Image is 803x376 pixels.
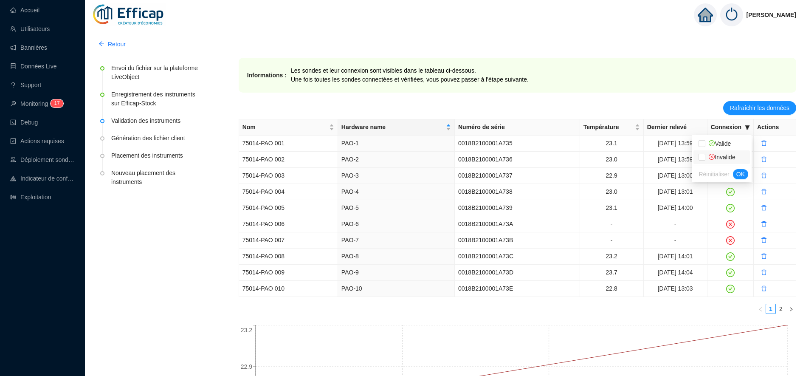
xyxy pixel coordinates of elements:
[111,169,201,189] div: Nouveau placement des instruments
[239,216,338,232] td: 75014-PAO 006
[647,204,704,212] div: [DATE] 14:00
[647,187,704,196] div: [DATE] 13:01
[239,168,338,184] td: 75014-PAO 003
[720,3,743,26] img: power
[647,284,704,293] div: [DATE] 13:03
[455,216,580,232] td: 0018B2100001A73A
[338,265,455,281] td: PAO-9
[761,172,767,178] span: delete
[239,136,338,152] td: 75014-PAO 001
[705,140,731,147] span: Valide
[761,237,767,243] span: delete
[10,194,51,201] a: slidersExploitation
[240,363,252,370] tspan: 22.9
[57,100,60,106] span: 7
[242,123,327,132] span: Nom
[239,152,338,168] td: 75014-PAO 002
[338,200,455,216] td: PAO-5
[10,25,50,32] a: teamUtilisateurs
[647,236,704,245] div: -
[786,304,796,314] li: Page suivante
[51,99,63,107] sup: 17
[583,252,640,261] div: 23.2
[455,200,580,216] td: 0018B2100001A739
[580,119,644,136] th: Température
[647,139,704,148] div: [DATE] 13:59
[10,44,47,51] a: notificationBannières
[761,269,767,275] span: delete
[455,249,580,265] td: 0018B2100001A73C
[455,136,580,152] td: 0018B2100001A735
[583,171,640,180] div: 22.9
[239,184,338,200] td: 75014-PAO 004
[108,40,126,49] span: Retour
[111,90,201,108] div: Enregistrement des instruments sur Efficap-Stock
[10,156,75,163] a: clusterDéploiement sondes
[743,121,752,133] span: filter
[111,116,201,125] div: Validation des instruments
[291,67,476,74] span: Les sondes et leur connexion sont visibles dans le tableau ci-dessous.
[761,253,767,259] span: delete
[761,156,767,162] span: delete
[709,154,715,160] span: close-circle
[726,188,735,196] span: check-circle
[10,100,61,107] a: monitorMonitoring17
[747,1,796,28] span: [PERSON_NAME]
[10,138,16,144] span: check-square
[789,307,794,312] span: right
[705,154,735,161] span: Invalide
[758,307,763,312] span: left
[338,281,455,297] td: PAO-10
[761,286,767,291] span: delete
[726,252,735,261] span: check-circle
[583,268,640,277] div: 23.7
[761,189,767,195] span: delete
[54,100,57,106] span: 1
[99,41,104,47] span: arrow-left
[240,327,252,334] tspan: 23.2
[647,252,704,261] div: [DATE] 14:01
[736,170,745,179] span: OK
[726,269,735,277] span: check-circle
[338,152,455,168] td: PAO-2
[723,101,796,115] button: Rafraîchir les données
[111,151,201,160] div: Placement des instruments
[726,220,735,229] span: close-circle
[455,281,580,297] td: 0018B2100001A73E
[786,304,796,314] button: right
[583,123,633,132] span: Température
[338,136,455,152] td: PAO-1
[776,304,786,314] a: 2
[10,82,41,88] a: questionSupport
[761,140,767,146] span: delete
[455,168,580,184] td: 0018B2100001A737
[583,155,640,164] div: 23.0
[766,304,776,314] li: 1
[338,216,455,232] td: PAO-6
[695,169,733,179] button: Réinitialiser
[455,232,580,249] td: 0018B2100001A73B
[455,119,580,136] th: Numéro de série
[10,119,38,126] a: codeDebug
[111,134,201,143] div: Génération des fichier client
[338,168,455,184] td: PAO-3
[583,204,640,212] div: 23.1
[711,123,741,132] span: Connexion
[239,265,338,281] td: 75014-PAO 009
[647,220,704,229] div: -
[709,140,715,146] span: check-circle
[92,37,132,51] button: Retour
[776,304,786,314] li: 2
[583,236,640,245] div: -
[455,184,580,200] td: 0018B2100001A738
[583,187,640,196] div: 23.0
[239,119,338,136] th: Nom
[583,220,640,229] div: -
[726,285,735,293] span: check-circle
[754,119,796,136] th: Actions
[698,7,713,23] span: home
[10,7,39,14] a: homeAccueil
[239,281,338,297] td: 75014-PAO 010
[111,64,201,82] div: Envoi du fichier sur la plateforme LiveObject
[761,205,767,211] span: delete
